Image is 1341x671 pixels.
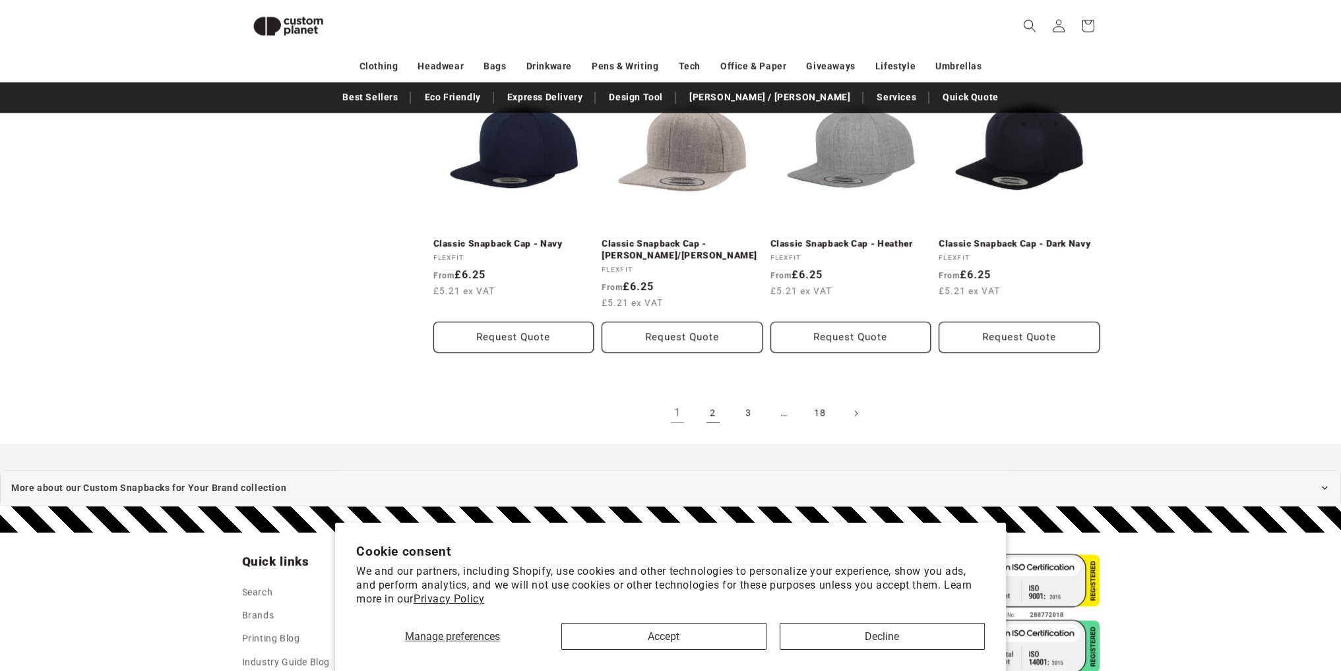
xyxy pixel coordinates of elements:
[806,55,855,78] a: Giveaways
[875,55,916,78] a: Lifestyle
[242,5,334,47] img: Custom Planet
[770,322,931,353] button: Request Quote
[356,623,548,650] button: Manage preferences
[592,55,658,78] a: Pens & Writing
[433,322,594,353] button: Request Quote
[433,238,594,250] a: Classic Snapback Cap - Navy
[433,399,1100,428] nav: Pagination
[770,238,931,250] a: Classic Snapback Cap - Heather
[405,630,500,643] span: Manage preferences
[242,584,273,604] a: Search
[242,627,300,650] a: Printing Blog
[870,86,923,109] a: Services
[699,399,728,428] a: Page 2
[720,55,786,78] a: Office & Paper
[242,554,451,569] h2: Quick links
[602,238,763,261] a: Classic Snapback Cap - [PERSON_NAME]/[PERSON_NAME]
[336,86,404,109] a: Best Sellers
[242,604,274,627] a: Brands
[561,623,766,650] button: Accept
[957,554,1100,620] img: ISO 9001 Certified
[501,86,590,109] a: Express Delivery
[663,399,692,428] a: Page 1
[734,399,763,428] a: Page 3
[939,322,1100,353] button: Request Quote
[356,544,985,559] h2: Cookie consent
[11,480,286,496] span: More about our Custom Snapbacks for Your Brand collection
[356,565,985,606] p: We and our partners, including Shopify, use cookies and other technologies to personalize your ex...
[936,86,1005,109] a: Quick Quote
[1121,529,1341,671] iframe: Chat Widget
[359,55,398,78] a: Clothing
[418,55,464,78] a: Headwear
[805,399,834,428] a: Page 18
[939,238,1100,250] a: Classic Snapback Cap - Dark Navy
[683,86,857,109] a: [PERSON_NAME] / [PERSON_NAME]
[602,86,670,109] a: Design Tool
[678,55,700,78] a: Tech
[483,55,506,78] a: Bags
[780,623,985,650] button: Decline
[602,322,763,353] button: Request Quote
[526,55,572,78] a: Drinkware
[770,399,799,428] span: …
[414,593,484,605] a: Privacy Policy
[935,55,982,78] a: Umbrellas
[418,86,487,109] a: Eco Friendly
[841,399,870,428] a: Next page
[1015,11,1044,40] summary: Search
